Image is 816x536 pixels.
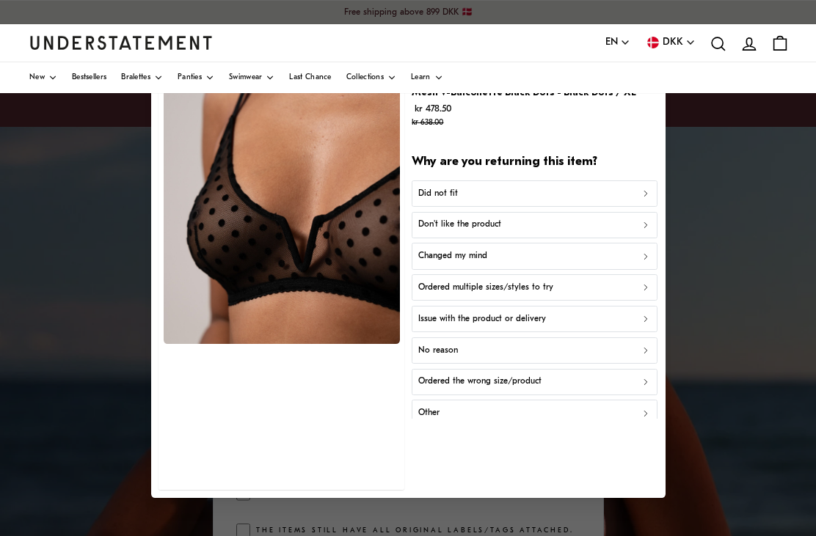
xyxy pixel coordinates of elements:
[164,51,400,345] img: MeshV-BalconetteBlackDotsDOTS-BRA-0287.jpg
[418,249,487,263] p: Changed my mind
[121,74,150,81] span: Bralettes
[29,74,45,81] span: New
[418,312,546,326] p: Issue with the product or delivery
[412,400,657,427] button: Other
[72,74,106,81] span: Bestsellers
[418,406,440,420] p: Other
[412,212,657,238] button: Don't like the product
[289,74,331,81] span: Last Chance
[121,62,163,93] a: Bralettes
[412,274,657,301] button: Ordered multiple sizes/styles to try
[418,344,458,358] p: No reason
[229,74,262,81] span: Swimwear
[412,154,657,171] h2: Why are you returning this item?
[663,34,683,51] span: DKK
[412,180,657,207] button: Did not fit
[412,243,657,270] button: Changed my mind
[229,62,274,93] a: Swimwear
[29,36,213,49] a: Understatement Homepage
[418,187,458,201] p: Did not fit
[412,101,636,131] p: kr 478.50
[346,62,396,93] a: Collections
[289,62,331,93] a: Last Chance
[178,74,202,81] span: Panties
[412,369,657,395] button: Ordered the wrong size/product
[412,119,443,127] strike: kr 638.00
[605,34,618,51] span: EN
[72,62,106,93] a: Bestsellers
[412,337,657,364] button: No reason
[418,219,501,232] p: Don't like the product
[346,74,384,81] span: Collections
[645,34,696,51] button: DKK
[178,62,214,93] a: Panties
[418,375,542,389] p: Ordered the wrong size/product
[605,34,630,51] button: EN
[29,62,57,93] a: New
[411,74,431,81] span: Learn
[418,281,553,295] p: Ordered multiple sizes/styles to try
[411,62,443,93] a: Learn
[412,306,657,332] button: Issue with the product or delivery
